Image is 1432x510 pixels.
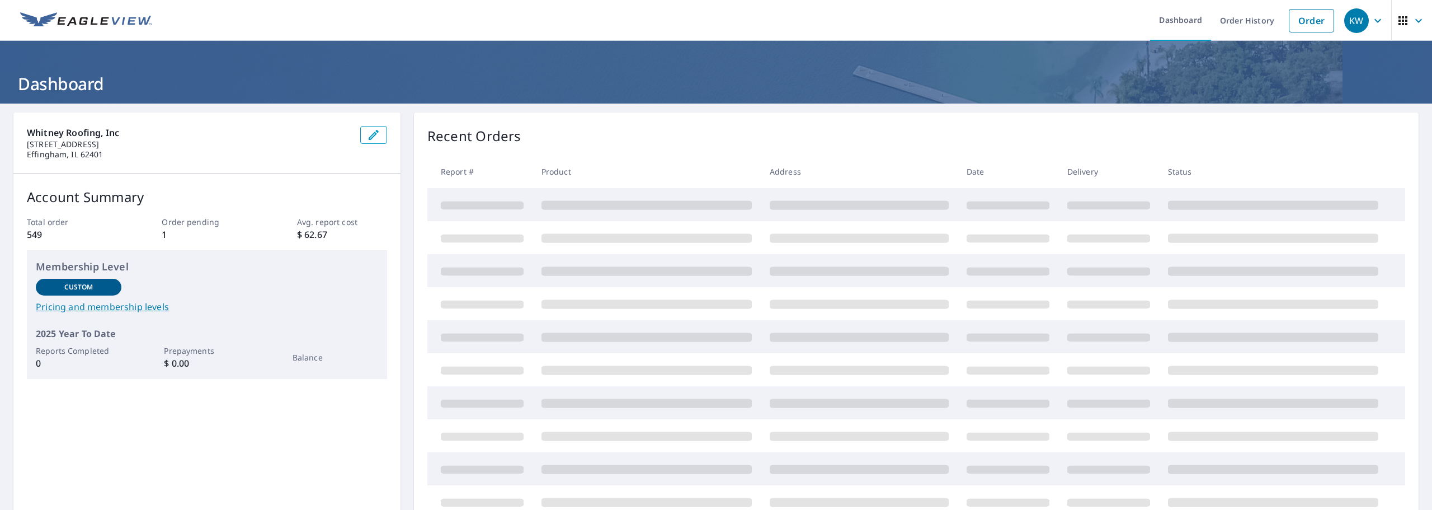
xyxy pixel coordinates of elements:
p: Effingham, IL 62401 [27,149,351,160]
p: Total order [27,216,117,228]
th: Date [958,155,1058,188]
p: $ 62.67 [297,228,387,241]
p: Whitney Roofing, Inc [27,126,351,139]
th: Product [533,155,761,188]
p: Prepayments [164,345,249,357]
p: Balance [293,352,378,363]
th: Status [1159,155,1387,188]
p: Membership Level [36,259,378,274]
p: Custom [64,282,93,292]
div: KW [1344,8,1369,33]
p: 2025 Year To Date [36,327,378,340]
p: Reports Completed [36,345,121,357]
p: $ 0.00 [164,357,249,370]
img: EV Logo [20,12,152,29]
p: Account Summary [27,187,387,207]
p: 549 [27,228,117,241]
p: 0 [36,357,121,370]
h1: Dashboard [13,72,1419,95]
p: [STREET_ADDRESS] [27,139,351,149]
a: Pricing and membership levels [36,300,378,314]
p: Avg. report cost [297,216,387,228]
th: Address [761,155,958,188]
th: Report # [427,155,533,188]
th: Delivery [1058,155,1159,188]
p: 1 [162,228,252,241]
p: Order pending [162,216,252,228]
a: Order [1289,9,1334,32]
p: Recent Orders [427,126,521,146]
